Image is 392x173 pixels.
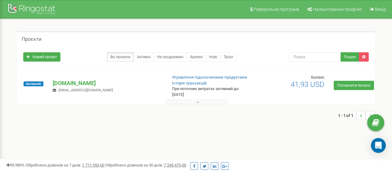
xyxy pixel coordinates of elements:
[82,163,104,167] u: 1 711 353,00
[22,37,42,42] h5: Проєкти
[338,105,375,126] nav: ...
[105,163,186,167] span: Оброблено дзвінків за 30 днів :
[253,7,299,12] span: Реферальна програма
[107,52,134,62] a: Всі проєкти
[26,163,104,167] span: Оброблено дзвінків за 7 днів :
[375,7,386,12] span: Вихід
[172,86,251,97] p: При поточних витратах активний до: [DATE]
[338,111,356,120] span: 1 - 1 of 1
[311,75,324,80] span: Баланс
[334,81,374,90] a: Поповнити баланс
[6,163,25,167] span: 99,989%
[53,79,162,87] p: [DOMAIN_NAME]
[24,81,43,86] span: Активний
[291,80,324,89] span: 41,93 USD
[134,52,154,62] a: Активні
[164,163,186,167] u: 7 245 475,00
[220,52,236,62] a: Тріал
[59,88,113,92] span: [EMAIL_ADDRESS][DOMAIN_NAME]
[206,52,221,62] a: Нові
[23,52,60,62] a: Новий проєкт
[289,52,341,62] input: Пошук
[154,52,187,62] a: Не продовжені
[187,52,206,62] a: Архівні
[313,7,362,12] span: Налаштування профілю
[371,138,386,153] div: Open Intercom Messenger
[172,75,247,80] a: Управління підключеними продуктами
[341,52,359,62] button: Пошук
[172,81,207,85] a: Історія транзакцій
